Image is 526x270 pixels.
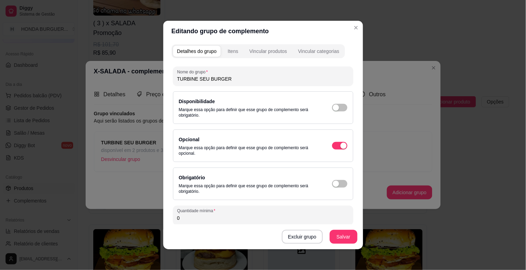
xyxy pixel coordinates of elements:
p: Marque essa opção para definir que esse grupo de complemento será opcional. [179,145,318,156]
div: Vincular produtos [249,48,287,55]
div: Detalhes do grupo [177,48,217,55]
div: complement-group [172,44,355,58]
div: complement-group [172,44,345,58]
label: Nome do grupo [177,69,210,75]
input: Nome do grupo [177,75,349,82]
input: Quantidade mínima [177,215,349,222]
button: Close [351,22,362,33]
div: Itens [228,48,238,55]
label: Opcional [179,137,200,142]
button: Salvar [330,230,357,244]
label: Obrigatório [179,175,205,180]
div: Vincular categorias [298,48,339,55]
p: Marque essa opção para definir que esse grupo de complemento será obrigatório. [179,183,318,194]
button: Excluir grupo [282,230,323,244]
header: Editando grupo de complemento [163,21,363,42]
p: Marque essa opção para definir que esse grupo de complemento será obrigatório. [179,107,318,118]
label: Disponibilidade [179,99,215,104]
label: Quantidade mínima [177,208,218,214]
